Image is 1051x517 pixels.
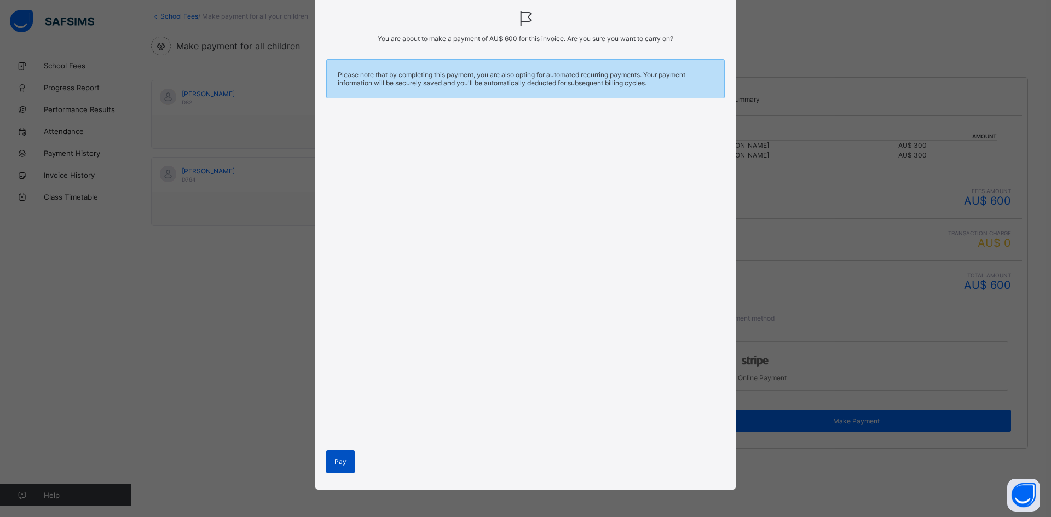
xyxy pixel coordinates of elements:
[324,113,727,446] iframe: Secure payment input frame
[334,457,347,466] span: Pay
[338,71,713,87] span: Please note that by completing this payment, you are also opting for automated recurring payments...
[489,34,517,43] span: AU$ 600
[332,34,719,43] span: You are about to make a payment of for this invoice. Are you sure you want to carry on?
[1007,479,1040,512] button: Open asap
